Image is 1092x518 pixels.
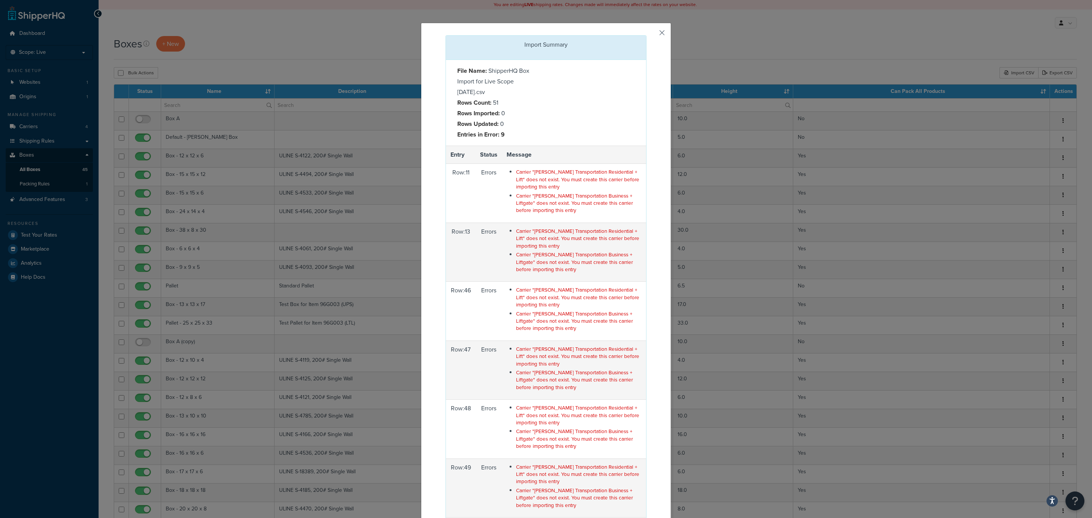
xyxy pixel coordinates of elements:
[516,463,639,485] span: Carrier "[PERSON_NAME] Transportation Residential + Lift" does not exist. You must create this ca...
[446,146,475,164] th: Entry
[516,404,639,426] span: Carrier "[PERSON_NAME] Transportation Residential + Lift" does not exist. You must create this ca...
[516,369,633,391] span: Carrier "[PERSON_NAME] Transportation Business + Liftgate" does not exist. You must create this c...
[446,400,475,458] td: Row: 48
[452,41,640,48] h3: Import Summary
[475,223,502,281] td: Errors
[516,427,633,450] span: Carrier "[PERSON_NAME] Transportation Business + Liftgate" does not exist. You must create this c...
[452,66,546,140] div: ShipperHQ Box Import for Live Scope [DATE].csv 51 0 0
[516,168,639,190] span: Carrier "[PERSON_NAME] Transportation Residential + Lift" does not exist. You must create this ca...
[457,119,499,128] strong: Rows Updated:
[446,164,475,223] td: Row: 11
[446,458,475,517] td: Row: 49
[516,345,639,367] span: Carrier "[PERSON_NAME] Transportation Residential + Lift" does not exist. You must create this ca...
[516,192,633,214] span: Carrier "[PERSON_NAME] Transportation Business + Liftgate" does not exist. You must create this c...
[457,109,500,118] strong: Rows Imported:
[516,487,633,509] span: Carrier "[PERSON_NAME] Transportation Business + Liftgate" does not exist. You must create this c...
[516,227,639,250] span: Carrier "[PERSON_NAME] Transportation Residential + Lift" does not exist. You must create this ca...
[516,310,633,332] span: Carrier "[PERSON_NAME] Transportation Business + Liftgate" does not exist. You must create this c...
[446,341,475,399] td: Row: 47
[516,286,639,308] span: Carrier "[PERSON_NAME] Transportation Residential + Lift" does not exist. You must create this ca...
[457,98,491,107] strong: Rows Count:
[516,251,633,273] span: Carrier "[PERSON_NAME] Transportation Business + Liftgate" does not exist. You must create this c...
[475,146,502,164] th: Status
[502,146,646,164] th: Message
[475,341,502,399] td: Errors
[475,400,502,458] td: Errors
[457,130,505,139] strong: Entries in Error: 9
[475,164,502,223] td: Errors
[457,66,487,75] strong: File Name:
[475,458,502,517] td: Errors
[475,282,502,341] td: Errors
[446,282,475,341] td: Row: 46
[446,223,475,281] td: Row: 13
